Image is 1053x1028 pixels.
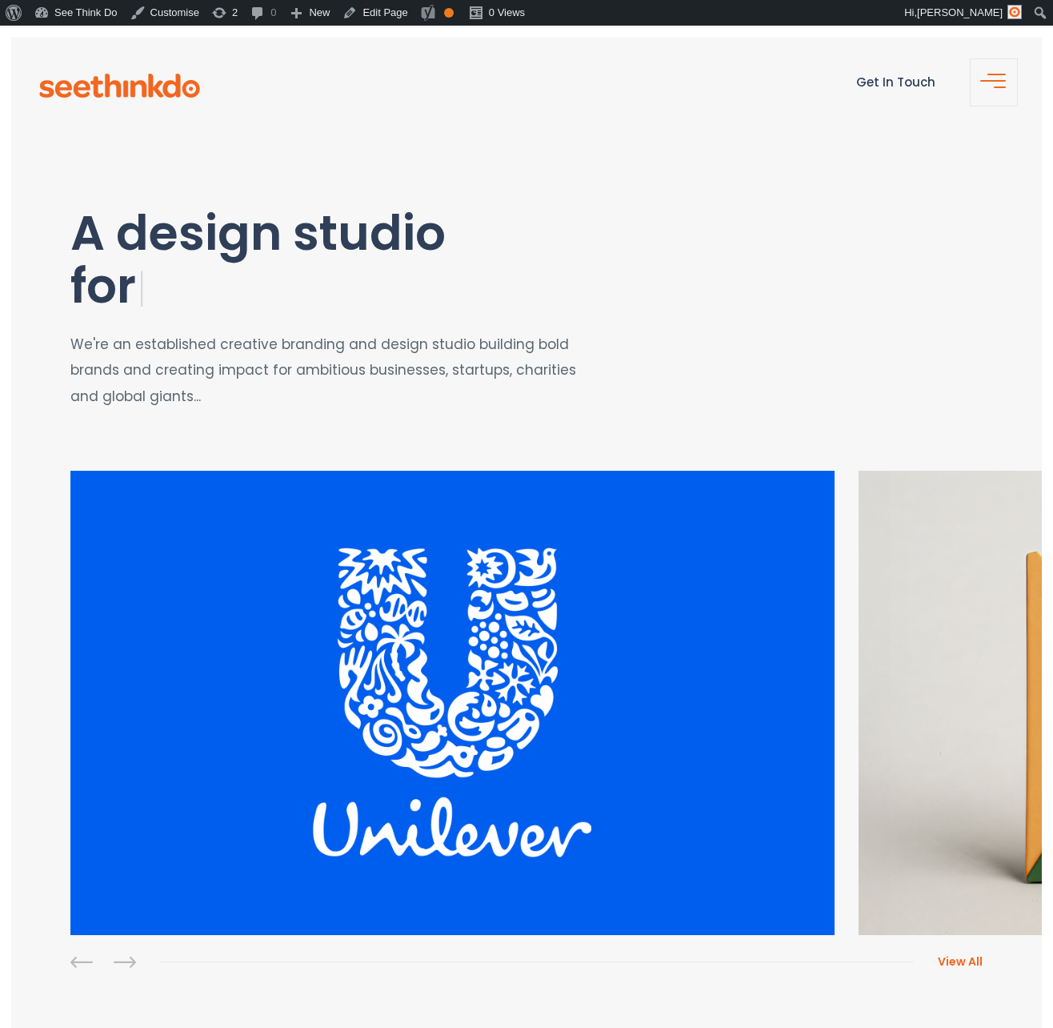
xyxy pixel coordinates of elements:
img: see-think-do-logo.png [39,74,200,98]
a: Get In Touch [856,74,935,90]
p: We're an established creative branding and design studio building bold brands and creating impact... [70,331,593,409]
a: View All [914,954,983,970]
span: View All [938,954,983,970]
h1: A design studio for [70,207,671,315]
span: [PERSON_NAME] [917,6,1003,18]
div: OK [444,8,454,18]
